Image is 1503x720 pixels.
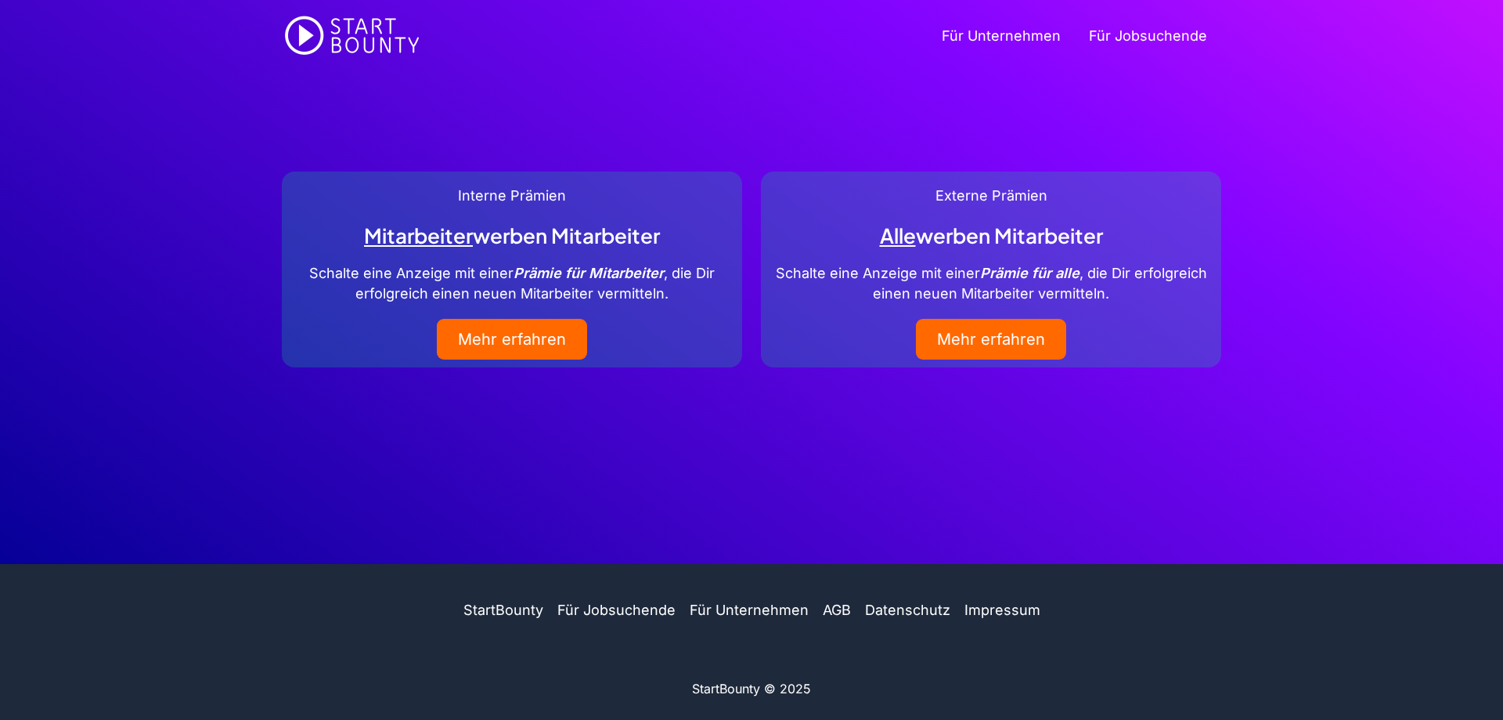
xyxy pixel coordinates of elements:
p: Externe Prämien [769,185,1213,208]
p: StartBounty © 2025 [282,678,1221,700]
em: Prämie für Mitarbeiter [514,265,664,281]
p: Schalte eine Anzeige mit einer , die Dir erfolgreich einen neuen Mitarbeiter vermitteln. [290,263,734,302]
a: Mehr erfahren [437,319,587,360]
nav: Seiten-Navigation [27,599,1476,622]
a: Datenschutz [858,599,957,622]
p: Interne Prämien [290,185,734,208]
em: Prämie für alle [980,265,1079,281]
a: AGB [816,599,858,622]
u: Mitarbeiter [364,223,473,248]
a: Für Jobsuchende [1075,5,1221,67]
a: Für Unternehmen [683,599,816,622]
a: Impressum [957,599,1040,622]
a: Für Unternehmen [928,5,1075,67]
p: Schalte eine Anzeige mit einer , die Dir erfolgreich einen neuen Mitarbeiter vermitteln. [769,263,1213,302]
a: Mehr erfahren [916,319,1066,360]
a: Für Jobsuchende [550,599,683,622]
a: StartBounty [463,599,550,622]
u: Alle [880,223,916,248]
h3: werben Mitarbeiter [290,223,734,248]
h3: werben Mitarbeiter [769,223,1213,248]
nav: Seiten-Navigation [928,5,1221,67]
